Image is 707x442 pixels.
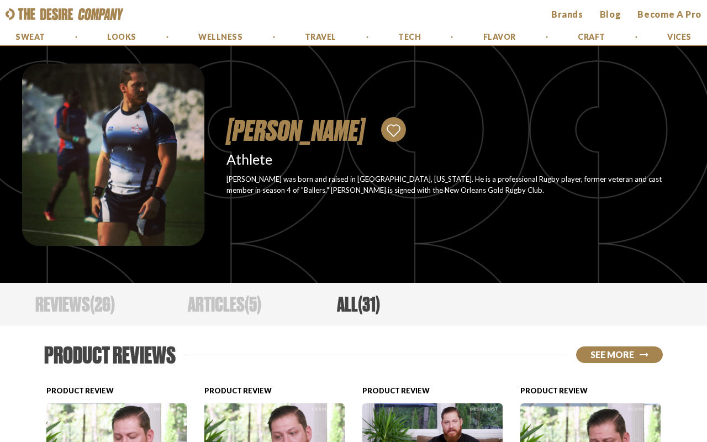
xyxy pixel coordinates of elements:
[637,8,701,20] a: Become a Pro
[667,29,692,45] a: Vices
[337,283,380,326] div: All ( 31 )
[305,29,336,45] a: Travel
[46,385,114,396] div: Product Review
[362,385,430,396] div: Product Review
[483,29,516,45] a: Flavor
[22,64,204,246] img: Alex Czajkowski
[15,29,45,45] a: Sweat
[398,29,421,45] a: Tech
[188,283,261,326] div: Articles ( 5 )
[107,29,136,45] a: Looks
[198,29,242,45] a: Wellness
[520,385,588,396] div: Product Review
[35,283,115,326] div: Reviews ( 26 )
[44,344,176,367] h2: Product Reviews
[551,8,583,20] a: brands
[226,116,365,145] h1: [PERSON_NAME]
[576,346,663,363] button: See More
[578,29,605,45] a: Craft
[204,385,272,396] div: Product Review
[600,8,621,20] a: Blog
[226,173,685,196] div: [PERSON_NAME] was born and raised in [GEOGRAPHIC_DATA], [US_STATE]. He is a professional Rugby pl...
[226,150,685,169] div: Athlete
